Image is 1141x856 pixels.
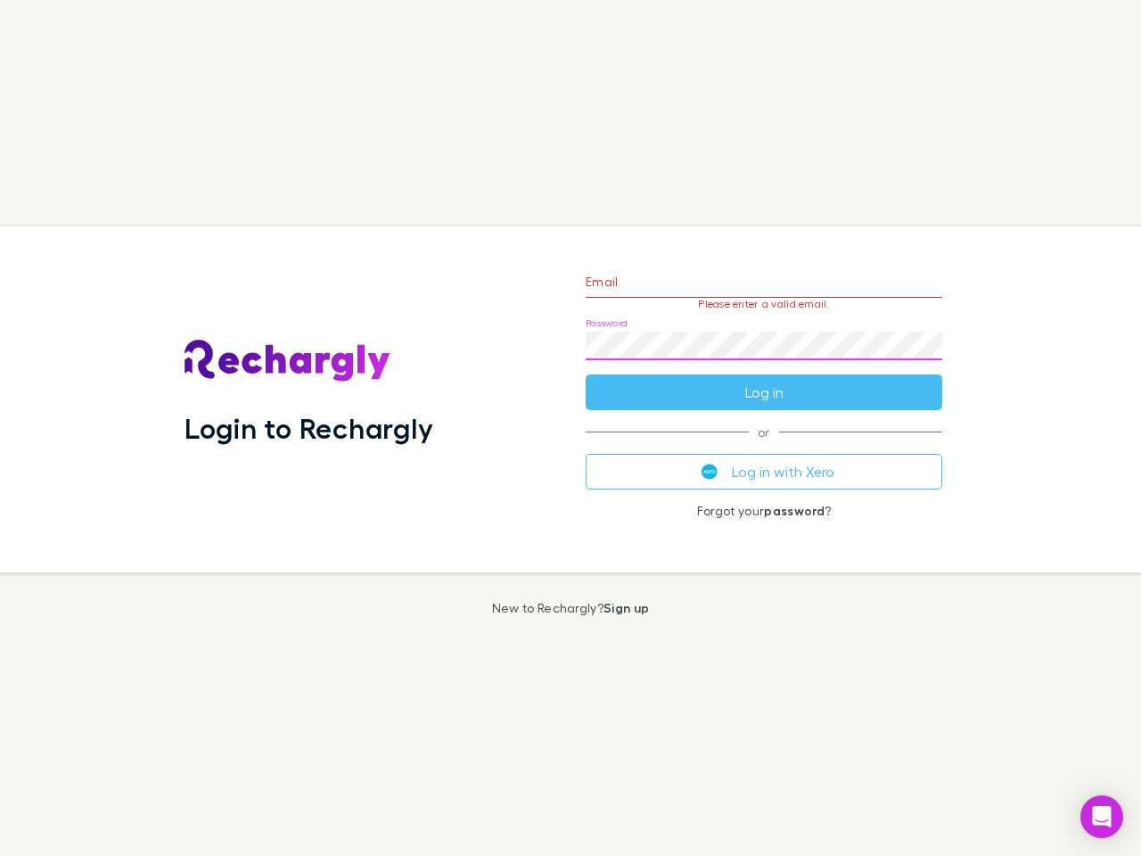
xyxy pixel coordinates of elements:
[586,298,942,310] p: Please enter a valid email.
[586,432,942,432] span: or
[764,503,825,518] a: password
[702,464,718,480] img: Xero's logo
[603,600,649,615] a: Sign up
[586,317,628,330] label: Password
[185,411,433,445] h1: Login to Rechargly
[586,454,942,490] button: Log in with Xero
[586,504,942,518] p: Forgot your ?
[1080,795,1123,838] div: Open Intercom Messenger
[492,601,650,615] p: New to Rechargly?
[185,340,391,383] img: Rechargly's Logo
[586,374,942,410] button: Log in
